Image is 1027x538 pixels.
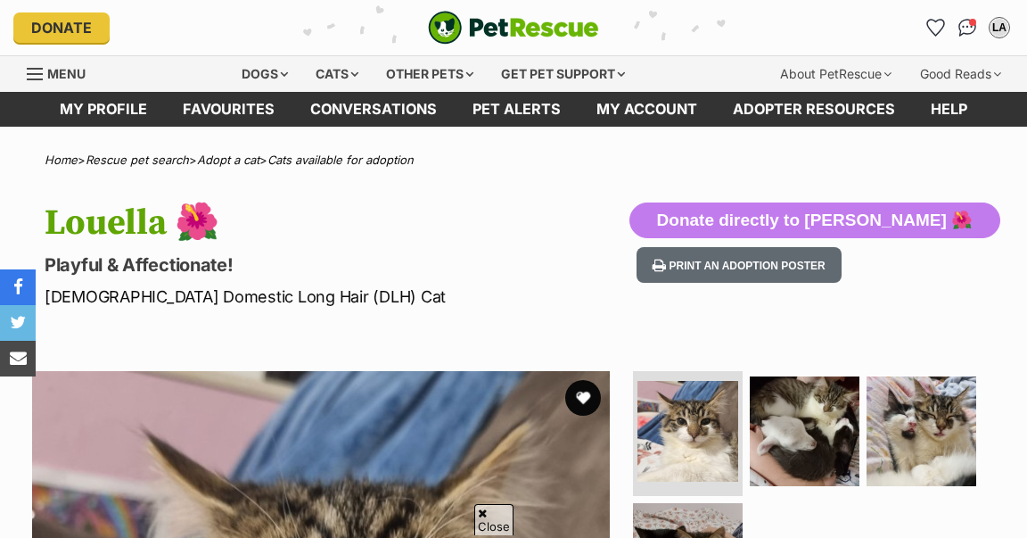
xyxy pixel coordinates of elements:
[637,381,738,482] img: Photo of Louella 🌺
[474,504,513,535] span: Close
[985,13,1014,42] button: My account
[455,92,579,127] a: Pet alerts
[990,19,1008,37] div: LA
[303,56,371,92] div: Cats
[197,153,259,167] a: Adopt a cat
[629,203,1000,238] button: Donate directly to [PERSON_NAME] 🌺
[45,153,78,167] a: Home
[921,13,949,42] a: Favourites
[45,252,629,277] p: Playful & Affectionate!
[958,19,977,37] img: chat-41dd97257d64d25036548639549fe6c8038ab92f7586957e7f3b1b290dea8141.svg
[27,56,98,88] a: Menu
[47,66,86,81] span: Menu
[428,11,599,45] a: PetRescue
[13,12,110,43] a: Donate
[921,13,1014,42] ul: Account quick links
[867,377,976,486] img: Photo of Louella 🌺
[45,285,629,309] p: [DEMOGRAPHIC_DATA] Domestic Long Hair (DLH) Cat
[292,92,455,127] a: conversations
[750,377,859,486] img: Photo of Louella 🌺
[45,203,629,244] h1: Louella 🌺
[953,13,982,42] a: Conversations
[267,153,414,167] a: Cats available for adoption
[489,56,637,92] div: Get pet support
[637,247,842,284] button: Print an adoption poster
[165,92,292,127] a: Favourites
[428,11,599,45] img: logo-cat-932fe2b9b8326f06289b0f2fb663e598f794de774fb13d1741a6617ecf9a85b4.svg
[374,56,486,92] div: Other pets
[86,153,189,167] a: Rescue pet search
[913,92,985,127] a: Help
[768,56,904,92] div: About PetRescue
[42,92,165,127] a: My profile
[715,92,913,127] a: Adopter resources
[229,56,300,92] div: Dogs
[908,56,1014,92] div: Good Reads
[565,380,601,416] button: favourite
[579,92,715,127] a: My account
